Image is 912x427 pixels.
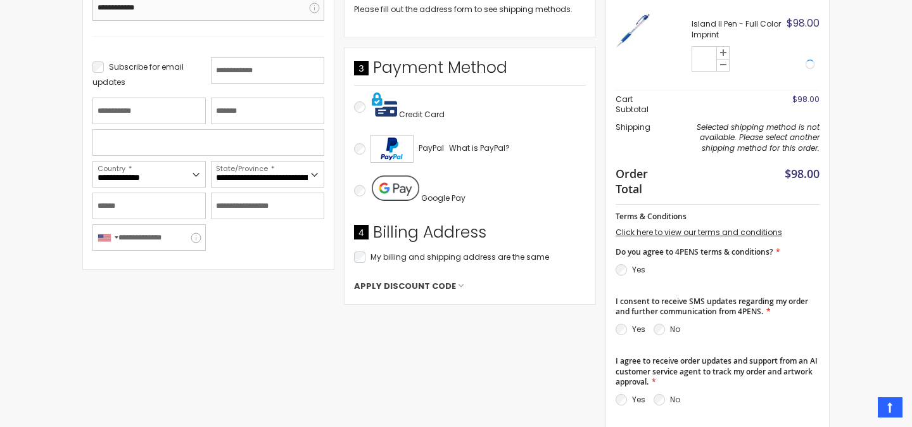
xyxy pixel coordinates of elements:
span: Selected shipping method is not available. Please select another shipping method for this order. [697,122,820,153]
span: $98.00 [785,166,820,181]
span: I agree to receive order updates and support from an AI customer service agent to track my order ... [616,355,818,386]
strong: Order Total [616,164,658,197]
span: Google Pay [421,193,465,203]
span: My billing and shipping address are the same [370,252,549,262]
span: Terms & Conditions [616,211,687,222]
span: I consent to receive SMS updates regarding my order and further communication from 4PENS. [616,296,808,317]
strong: Island II Pen - Full Color Imprint [692,19,783,39]
img: Pay with credit card [372,92,397,117]
label: Yes [632,264,645,275]
span: What is PayPal? [449,143,510,153]
span: $98.00 [792,94,820,105]
div: Billing Address [354,222,586,250]
a: Top [878,397,902,417]
img: Island II - Full Color-Blue [616,13,650,48]
span: $98.00 [787,16,820,30]
div: Please fill out the address form to see shipping methods. [354,4,586,15]
label: Yes [632,394,645,405]
span: Subscribe for email updates [92,61,184,87]
th: Cart Subtotal [616,90,664,118]
div: Payment Method [354,57,586,85]
label: No [670,394,680,405]
label: Yes [632,324,645,335]
img: Pay with Google Pay [372,175,419,201]
span: Shipping [616,122,650,132]
span: Do you agree to 4PENS terms & conditions? [616,246,773,257]
span: Credit Card [399,109,445,120]
div: United States: +1 [93,225,122,250]
img: Acceptance Mark [370,135,414,163]
span: Apply Discount Code [354,281,456,292]
span: PayPal [419,143,444,153]
label: No [670,324,680,335]
a: What is PayPal? [449,141,510,156]
a: Click here to view our terms and conditions [616,227,782,238]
